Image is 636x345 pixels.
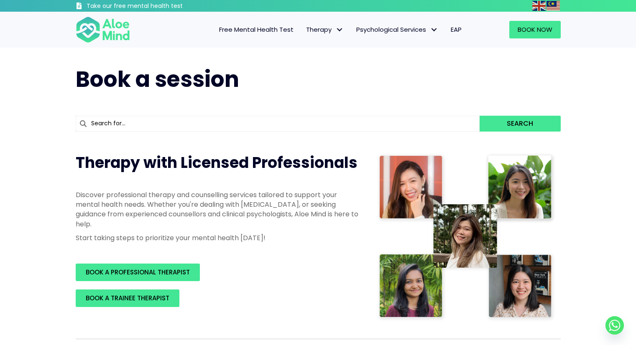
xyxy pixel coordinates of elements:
img: ms [547,1,560,11]
button: Search [480,116,560,132]
span: Free Mental Health Test [219,25,294,34]
p: Discover professional therapy and counselling services tailored to support your mental health nee... [76,190,360,229]
a: English [532,1,547,10]
a: BOOK A TRAINEE THERAPIST [76,289,179,307]
h3: Take our free mental health test [87,2,227,10]
span: Therapy with Licensed Professionals [76,152,358,173]
span: Psychological Services [356,25,438,34]
a: TherapyTherapy: submenu [300,21,350,38]
p: Start taking steps to prioritize your mental health [DATE]! [76,233,360,243]
a: EAP [444,21,468,38]
span: Psychological Services: submenu [428,24,440,36]
img: en [532,1,546,11]
img: Therapist collage [377,152,556,322]
a: BOOK A PROFESSIONAL THERAPIST [76,264,200,281]
img: Aloe mind Logo [76,16,130,43]
a: Book Now [509,21,561,38]
nav: Menu [141,21,468,38]
a: Malay [547,1,561,10]
span: Book Now [518,25,552,34]
a: Psychological ServicesPsychological Services: submenu [350,21,444,38]
span: BOOK A PROFESSIONAL THERAPIST [86,268,190,277]
span: EAP [451,25,462,34]
input: Search for... [76,116,480,132]
a: Take our free mental health test [76,2,227,12]
a: Free Mental Health Test [213,21,300,38]
span: Therapy: submenu [334,24,346,36]
a: Whatsapp [605,316,624,335]
span: Therapy [306,25,344,34]
span: Book a session [76,64,239,94]
span: BOOK A TRAINEE THERAPIST [86,294,169,302]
